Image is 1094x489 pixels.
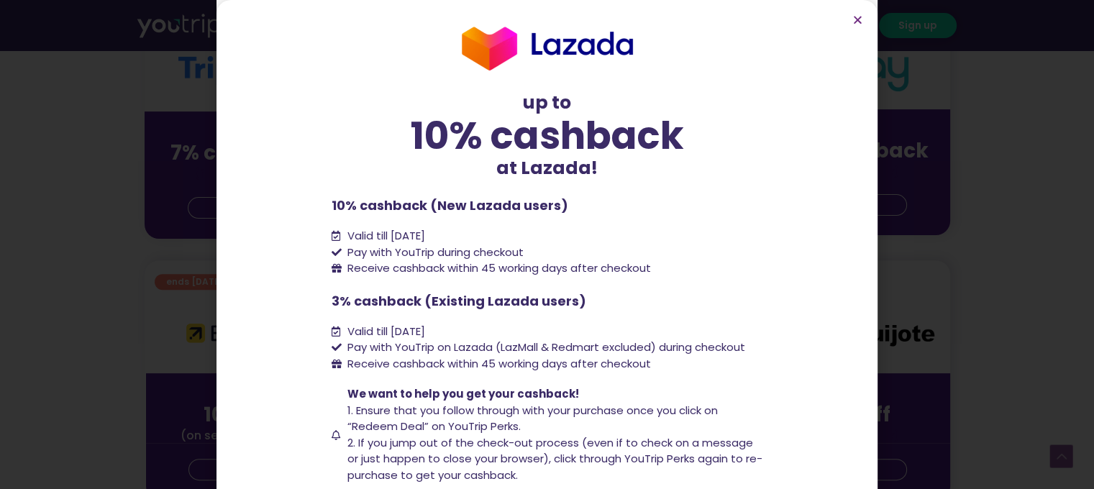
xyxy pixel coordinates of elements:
span: Valid till [DATE] [344,324,425,340]
span: 1. Ensure that you follow through with your purchase once you click on “Redeem Deal” on YouTrip P... [347,403,718,434]
span: Receive cashback within 45 working days after checkout [344,356,651,373]
span: 2. If you jump out of the check-out process (even if to check on a message or just happen to clos... [347,435,762,483]
div: 10% cashback [332,116,763,155]
span: Receive cashback within 45 working days after checkout [344,260,651,277]
a: Close [852,14,863,25]
p: 10% cashback (New Lazada users) [332,196,763,215]
span: We want to help you get your cashback! [347,386,579,401]
span: Pay with YouTrip on Lazada (LazMall & Redmart excluded) during checkout [344,339,745,356]
span: Pay with YouTrip during checkout [344,244,524,261]
div: up to at Lazada! [332,89,763,181]
p: 3% cashback (Existing Lazada users) [332,291,763,311]
span: Valid till [DATE] [344,228,425,244]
